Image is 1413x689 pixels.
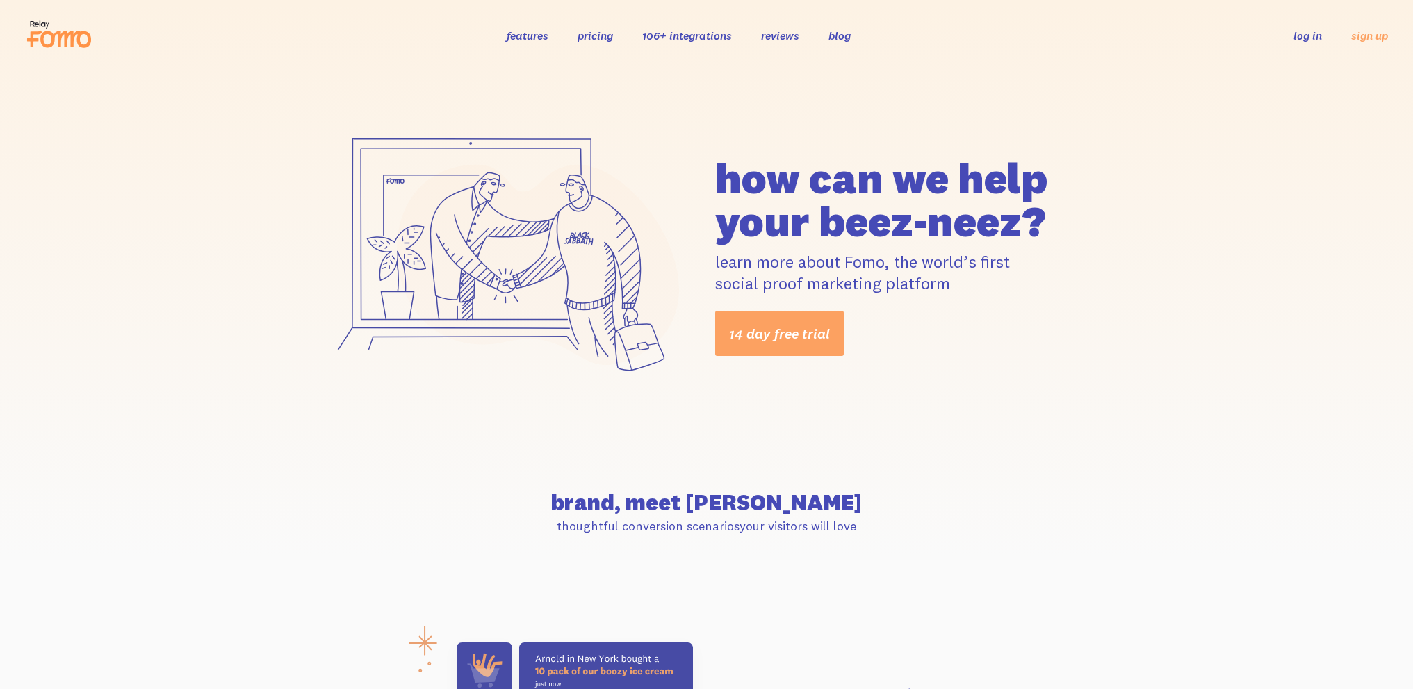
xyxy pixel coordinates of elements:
a: sign up [1351,29,1388,43]
a: reviews [761,29,799,42]
h1: how can we help your beez-neez? [715,156,1095,243]
a: features [507,29,548,42]
a: log in [1293,29,1322,42]
a: blog [828,29,851,42]
a: 14 day free trial [715,311,844,356]
h2: brand, meet [PERSON_NAME] [319,492,1095,514]
a: 106+ integrations [642,29,732,42]
a: pricing [578,29,613,42]
p: learn more about Fomo, the world’s first social proof marketing platform [715,251,1095,294]
p: thoughtful conversion scenarios your visitors will love [319,518,1095,534]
